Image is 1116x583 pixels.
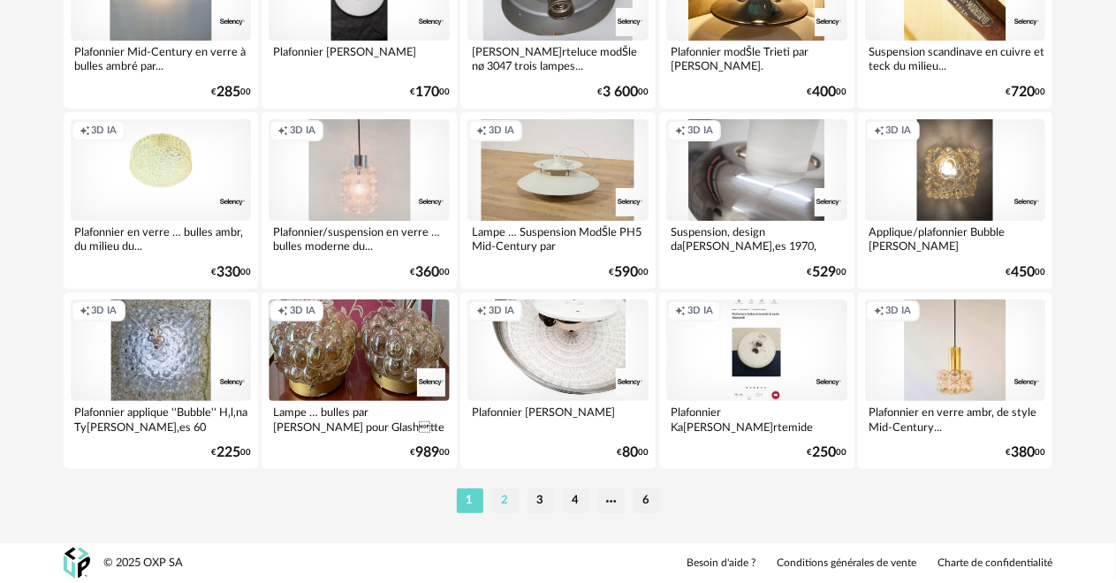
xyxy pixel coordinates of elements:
[858,112,1053,289] a: Creation icon 3D IA Applique/plafonnier Bubble [PERSON_NAME] €45000
[410,87,450,98] div: € 00
[269,401,450,436] div: Lampe … bulles par [PERSON_NAME] pour Glashtte
[262,112,457,289] a: Creation icon 3D IA Plafonnier/suspension en verre … bulles moderne du... €36000
[886,305,912,318] span: 3D IA
[813,447,837,458] span: 250
[80,305,90,318] span: Creation icon
[467,41,649,76] div: [PERSON_NAME]rteluce modŠle nø 3047 trois lampes...
[269,221,450,256] div: Plafonnier/suspension en verre … bulles moderne du...
[467,221,649,256] div: Lampe … Suspension ModŠle PH5 Mid-Century par [PERSON_NAME]...
[457,488,483,513] li: 1
[64,548,90,579] img: OXP
[687,125,713,138] span: 3D IA
[467,401,649,436] div: Plafonnier [PERSON_NAME]
[92,125,118,138] span: 3D IA
[290,305,315,318] span: 3D IA
[476,305,487,318] span: Creation icon
[460,112,656,289] a: Creation icon 3D IA Lampe … Suspension ModŠle PH5 Mid-Century par [PERSON_NAME]... €59000
[865,41,1046,76] div: Suspension scandinave en cuivre et teck du milieu...
[865,401,1046,436] div: Plafonnier en verre ambr‚ de style Mid-Century...
[211,447,251,458] div: € 00
[659,112,854,289] a: Creation icon 3D IA Suspension, design da[PERSON_NAME]‚es 1970, designer :... €52900
[71,221,252,256] div: Plafonnier en verre … bulles ambr‚ du milieu du...
[666,401,847,436] div: Plafonnier Ka[PERSON_NAME]rtemide
[614,267,638,278] span: 590
[277,305,288,318] span: Creation icon
[666,221,847,256] div: Suspension, design da[PERSON_NAME]‚es 1970, designer :...
[277,125,288,138] span: Creation icon
[290,125,315,138] span: 3D IA
[666,41,847,76] div: Plafonnier modŠle Trieti par [PERSON_NAME].
[1006,447,1045,458] div: € 00
[938,556,1053,571] a: Charte de confidentialité
[886,125,912,138] span: 3D IA
[622,447,638,458] span: 80
[415,87,439,98] span: 170
[71,401,252,436] div: Plafonnier applique ''Bubble'' H‚l‚na Ty[PERSON_NAME]‚es 60
[659,292,854,469] a: Creation icon 3D IA Plafonnier Ka[PERSON_NAME]rtemide €25000
[211,87,251,98] div: € 00
[609,267,649,278] div: € 00
[808,267,847,278] div: € 00
[64,292,259,469] a: Creation icon 3D IA Plafonnier applique ''Bubble'' H‚l‚na Ty[PERSON_NAME]‚es 60 €22500
[528,488,554,513] li: 3
[813,87,837,98] span: 400
[874,125,884,138] span: Creation icon
[1006,267,1045,278] div: € 00
[415,267,439,278] span: 360
[216,447,240,458] span: 225
[64,112,259,289] a: Creation icon 3D IA Plafonnier en verre … bulles ambr‚ du milieu du... €33000
[216,87,240,98] span: 285
[778,556,917,571] a: Conditions générales de vente
[617,447,649,458] div: € 00
[675,305,686,318] span: Creation icon
[460,292,656,469] a: Creation icon 3D IA Plafonnier [PERSON_NAME] €8000
[687,556,756,571] a: Besoin d'aide ?
[675,125,686,138] span: Creation icon
[1011,267,1035,278] span: 450
[71,41,252,76] div: Plafonnier Mid-Century en verre à bulles ambré par...
[92,305,118,318] span: 3D IA
[216,267,240,278] span: 330
[597,87,649,98] div: € 00
[874,305,884,318] span: Creation icon
[104,556,184,571] div: © 2025 OXP SA
[1011,447,1035,458] span: 380
[1011,87,1035,98] span: 720
[492,488,519,513] li: 2
[813,267,837,278] span: 529
[865,221,1046,256] div: Applique/plafonnier Bubble [PERSON_NAME]
[808,447,847,458] div: € 00
[269,41,450,76] div: Plafonnier [PERSON_NAME]
[687,305,713,318] span: 3D IA
[415,447,439,458] span: 989
[603,87,638,98] span: 3 600
[262,292,457,469] a: Creation icon 3D IA Lampe … bulles par [PERSON_NAME] pour Glashtte €98900
[858,292,1053,469] a: Creation icon 3D IA Plafonnier en verre ambr‚ de style Mid-Century... €38000
[80,125,90,138] span: Creation icon
[1006,87,1045,98] div: € 00
[410,267,450,278] div: € 00
[476,125,487,138] span: Creation icon
[808,87,847,98] div: € 00
[489,305,514,318] span: 3D IA
[634,488,660,513] li: 6
[211,267,251,278] div: € 00
[410,447,450,458] div: € 00
[489,125,514,138] span: 3D IA
[563,488,589,513] li: 4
